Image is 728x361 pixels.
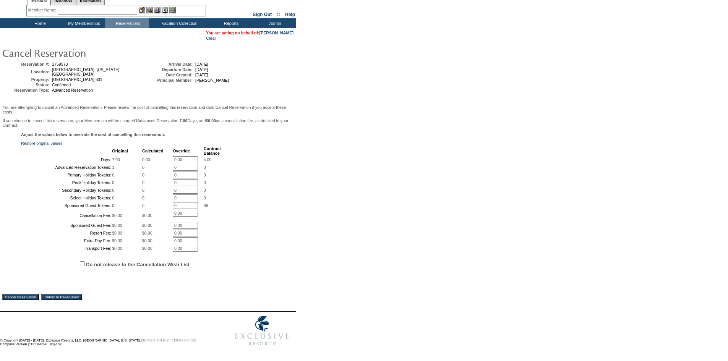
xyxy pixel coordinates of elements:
td: Location: [3,67,49,76]
span: $0.00 [142,231,152,235]
span: 0.00 [142,157,150,162]
b: 1 [135,118,138,123]
a: Restore original values [21,141,62,146]
td: Reservation Type: [3,88,49,92]
span: 99 [204,203,208,208]
span: $0.00 [142,246,152,251]
span: 1 [112,165,114,170]
img: pgTtlCancelRes.gif [2,45,155,60]
span: 0 [142,180,144,185]
b: Contract Balance [204,146,221,155]
span: 0 [142,188,144,193]
td: Property: [3,77,49,82]
span: 0 [112,173,114,177]
span: 0 [142,165,144,170]
span: $0.00 [112,223,122,228]
b: Adjust the values below to override the cost of cancelling this reservation. [21,132,165,137]
a: Clear [206,36,216,40]
span: :: [277,12,280,17]
span: 7.00 [112,157,120,162]
b: Original [112,149,128,153]
a: [PERSON_NAME] [259,31,293,35]
td: Vacation Collection [149,18,208,28]
td: Arrival Date: [147,62,193,66]
span: 0 [204,196,206,200]
span: 0 [112,196,114,200]
span: 0 [204,173,206,177]
td: Advanced Reservation Tokens: [22,164,111,171]
span: [DATE] [195,62,208,66]
span: You are acting on behalf of: [206,31,293,35]
td: Extra Day Fee: [22,237,111,244]
span: 0 [142,173,144,177]
td: Cancellation Fee: [22,210,111,221]
span: 0 [112,203,114,208]
a: Help [285,12,295,17]
span: [DATE] [195,73,208,77]
span: Advanced Reservation [52,88,93,92]
input: Return to Reservation [41,294,82,300]
span: 0 [142,196,144,200]
label: Do not release to the Cancellation Wish List [86,262,190,267]
td: My Memberships [61,18,105,28]
td: Peak Holiday Tokens: [22,179,111,186]
td: Days: [22,156,111,163]
span: [PERSON_NAME] [195,78,229,83]
td: Date Created: [147,73,193,77]
a: Sign Out [253,12,272,17]
img: Exclusive Resorts [228,312,296,350]
div: Member Name: [28,7,58,13]
b: 7.00 [180,118,188,123]
span: 0 [142,203,144,208]
td: Admin [252,18,296,28]
td: Status: [3,83,49,87]
span: 0 [112,188,114,193]
p: You are attempting to cancel an Advanced Reservation. Please review the cost of cancelling this r... [3,105,293,114]
input: Cancel Reservation [2,294,39,300]
span: 0 [204,188,206,193]
span: $0.00 [112,213,122,218]
img: View [146,7,153,13]
span: 1759573 [52,62,68,66]
img: Reservations [162,7,168,13]
b: Override [173,149,190,153]
span: 0 [204,180,206,185]
img: Impersonate [154,7,161,13]
td: Resort Fee: [22,230,111,236]
span: 0 [204,165,206,170]
span: $0.00 [112,246,122,251]
span: $0.00 [142,223,152,228]
b: Calculated [142,149,164,153]
td: Primary Holiday Tokens: [22,172,111,178]
span: 4.00 [204,157,212,162]
a: TERMS OF USE [172,338,196,342]
span: [DATE] [195,67,208,72]
img: b_calculator.gif [169,7,176,13]
b: $0.00 [206,118,216,123]
a: PRIVACY POLICY [141,338,169,342]
span: $0.00 [142,238,152,243]
span: $0.00 [112,238,122,243]
img: b_edit.gif [139,7,145,13]
span: $0.00 [112,231,122,235]
td: Sponsored Guest Tokens: [22,202,111,209]
td: Reservations [105,18,149,28]
span: [GEOGRAPHIC_DATA] 801 [52,77,102,82]
span: Confirmed [52,83,71,87]
span: $0.00 [142,213,152,218]
td: Principal Member: [147,78,193,83]
td: Reports [208,18,252,28]
td: Reservation #: [3,62,49,66]
td: Select Holiday Tokens: [22,194,111,201]
td: Secondary Holiday Tokens: [22,187,111,194]
p: If you choose to cancel this reservation, your Membership will be charged Advanced Reservation, D... [3,118,293,128]
td: Home [17,18,61,28]
span: [GEOGRAPHIC_DATA], [US_STATE] - [GEOGRAPHIC_DATA] [52,67,122,76]
td: Departure Date: [147,67,193,72]
td: Transport Fee: [22,245,111,252]
td: Sponsored Guest Fee: [22,222,111,229]
span: 0 [112,180,114,185]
